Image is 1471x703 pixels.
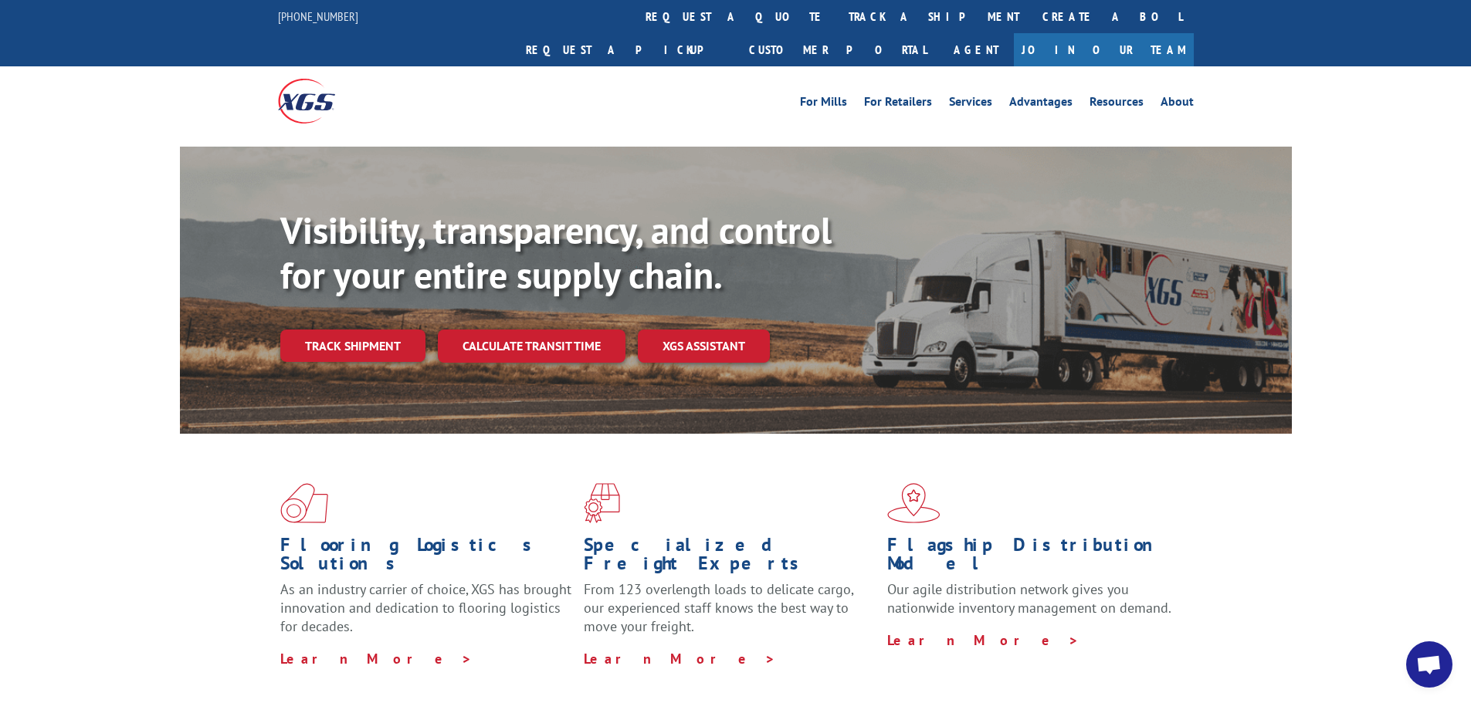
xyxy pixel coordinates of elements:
a: Request a pickup [514,33,737,66]
a: Learn More > [584,650,776,668]
a: For Mills [800,96,847,113]
a: Services [949,96,992,113]
a: For Retailers [864,96,932,113]
img: xgs-icon-total-supply-chain-intelligence-red [280,483,328,523]
p: From 123 overlength loads to delicate cargo, our experienced staff knows the best way to move you... [584,580,876,649]
h1: Specialized Freight Experts [584,536,876,580]
a: Advantages [1009,96,1073,113]
img: xgs-icon-flagship-distribution-model-red [887,483,941,523]
a: About [1161,96,1194,113]
a: Learn More > [887,631,1080,649]
h1: Flooring Logistics Solutions [280,536,572,580]
a: Customer Portal [737,33,938,66]
a: Track shipment [280,330,425,362]
a: Agent [938,33,1014,66]
a: Resources [1090,96,1144,113]
a: Calculate transit time [438,330,625,363]
a: Join Our Team [1014,33,1194,66]
span: Our agile distribution network gives you nationwide inventory management on demand. [887,580,1171,617]
span: As an industry carrier of choice, XGS has brought innovation and dedication to flooring logistics... [280,580,571,635]
a: Learn More > [280,650,473,668]
b: Visibility, transparency, and control for your entire supply chain. [280,206,832,299]
div: Open chat [1406,641,1452,688]
h1: Flagship Distribution Model [887,536,1179,580]
img: xgs-icon-focused-on-flooring-red [584,483,620,523]
a: XGS ASSISTANT [638,330,770,363]
a: [PHONE_NUMBER] [278,8,358,24]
